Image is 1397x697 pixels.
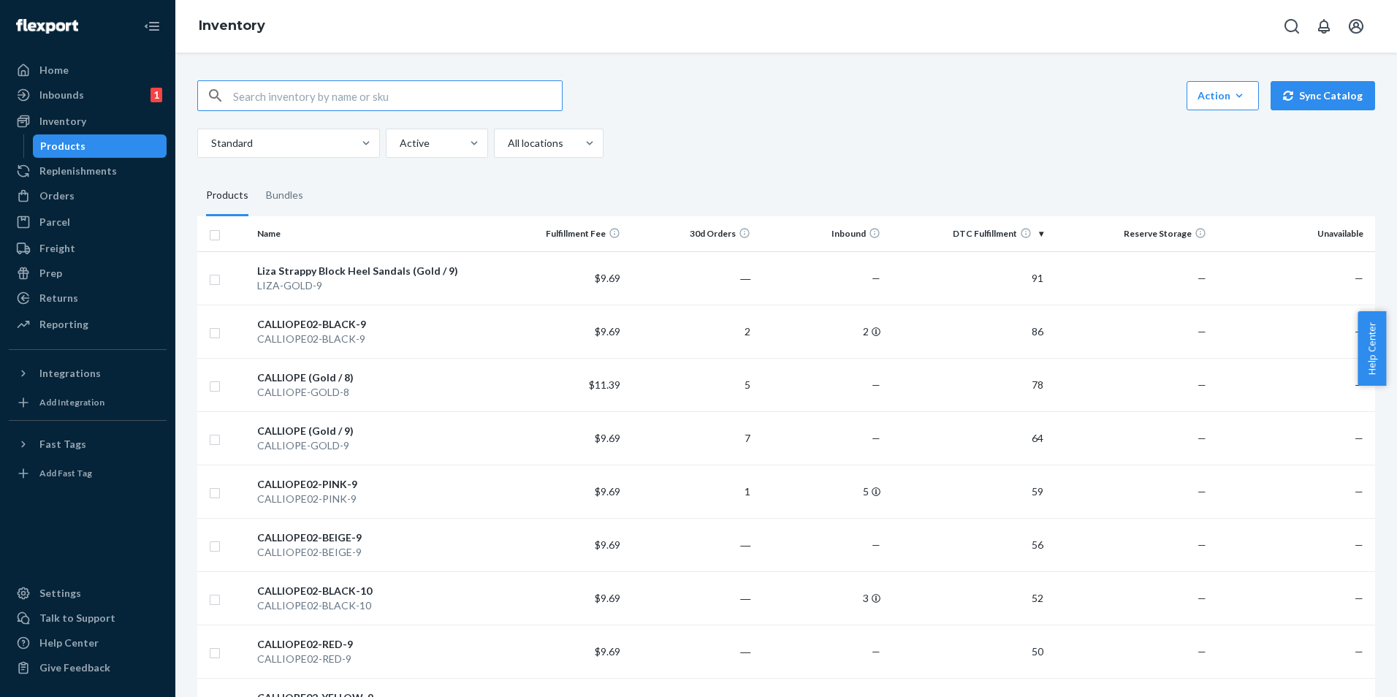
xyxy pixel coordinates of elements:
[39,88,84,102] div: Inbounds
[39,164,117,178] div: Replenishments
[257,545,490,560] div: CALLIOPE02-BEIGE-9
[1187,81,1259,110] button: Action
[257,492,490,506] div: CALLIOPE02-PINK-9
[1198,325,1206,338] span: —
[886,411,1049,465] td: 64
[257,438,490,453] div: CALLIOPE-GOLD-9
[9,313,167,336] a: Reporting
[1355,592,1363,604] span: —
[872,378,880,391] span: —
[872,538,880,551] span: —
[39,586,81,601] div: Settings
[257,278,490,293] div: LIZA-GOLD-9
[595,272,620,284] span: $9.69
[626,305,756,358] td: 2
[886,518,1049,571] td: 56
[626,571,756,625] td: ―
[1358,311,1386,386] button: Help Center
[39,63,69,77] div: Home
[626,358,756,411] td: 5
[39,215,70,229] div: Parcel
[9,433,167,456] button: Fast Tags
[9,462,167,485] a: Add Fast Tag
[257,332,490,346] div: CALLIOPE02-BLACK-9
[886,358,1049,411] td: 78
[756,571,886,625] td: 3
[257,424,490,438] div: CALLIOPE (Gold / 9)
[626,251,756,305] td: ―
[39,266,62,281] div: Prep
[886,305,1049,358] td: 86
[257,637,490,652] div: CALLIOPE02-RED-9
[39,366,101,381] div: Integrations
[626,216,756,251] th: 30d Orders
[233,81,562,110] input: Search inventory by name or sku
[496,216,626,251] th: Fulfillment Fee
[40,139,85,153] div: Products
[1212,216,1375,251] th: Unavailable
[9,262,167,285] a: Prep
[33,134,167,158] a: Products
[756,216,886,251] th: Inbound
[9,110,167,133] a: Inventory
[1341,12,1371,41] button: Open account menu
[886,251,1049,305] td: 91
[151,88,162,102] div: 1
[1355,378,1363,391] span: —
[595,485,620,498] span: $9.69
[1355,325,1363,338] span: —
[1049,216,1212,251] th: Reserve Storage
[39,660,110,675] div: Give Feedback
[257,584,490,598] div: CALLIOPE02-BLACK-10
[1198,88,1248,103] div: Action
[16,19,78,34] img: Flexport logo
[257,477,490,492] div: CALLIOPE02-PINK-9
[626,465,756,518] td: 1
[187,5,277,47] ol: breadcrumbs
[257,370,490,385] div: CALLIOPE (Gold / 8)
[9,83,167,107] a: Inbounds1
[257,264,490,278] div: Liza Strappy Block Heel Sandals (Gold / 9)
[1198,538,1206,551] span: —
[1198,592,1206,604] span: —
[39,467,92,479] div: Add Fast Tag
[886,625,1049,678] td: 50
[9,631,167,655] a: Help Center
[39,291,78,305] div: Returns
[9,656,167,679] button: Give Feedback
[886,216,1049,251] th: DTC Fulfillment
[9,237,167,260] a: Freight
[39,396,104,408] div: Add Integration
[137,12,167,41] button: Close Navigation
[589,378,620,391] span: $11.39
[9,286,167,310] a: Returns
[626,625,756,678] td: ―
[1198,378,1206,391] span: —
[1355,645,1363,658] span: —
[886,465,1049,518] td: 59
[206,175,248,216] div: Products
[506,136,508,151] input: All locations
[257,652,490,666] div: CALLIOPE02-RED-9
[9,582,167,605] a: Settings
[257,530,490,545] div: CALLIOPE02-BEIGE-9
[595,645,620,658] span: $9.69
[257,598,490,613] div: CALLIOPE02-BLACK-10
[595,538,620,551] span: $9.69
[251,216,495,251] th: Name
[1198,272,1206,284] span: —
[9,210,167,234] a: Parcel
[210,136,211,151] input: Standard
[756,305,886,358] td: 2
[39,241,75,256] div: Freight
[1355,485,1363,498] span: —
[872,645,880,658] span: —
[9,58,167,82] a: Home
[266,175,303,216] div: Bundles
[886,571,1049,625] td: 52
[39,437,86,452] div: Fast Tags
[9,184,167,207] a: Orders
[39,317,88,332] div: Reporting
[1355,538,1363,551] span: —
